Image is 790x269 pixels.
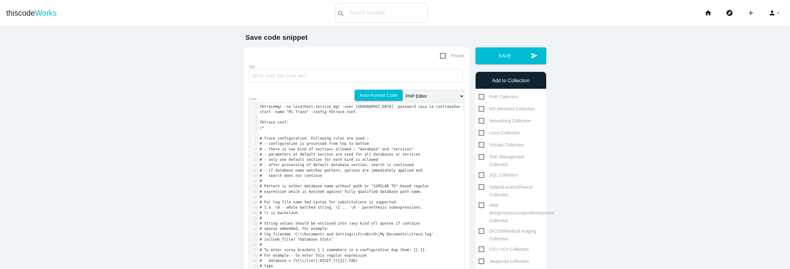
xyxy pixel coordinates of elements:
[479,93,518,101] span: PHP Collection
[260,221,420,226] span: # String values should be enclosed into (any kind of) quotes if contains
[260,168,423,173] span: # - if database name matches pattern, options are immediately applied and
[260,200,398,204] span: # For log file name Sed syntax for substitutions is supported.
[260,104,465,114] span: fbtracemgr -se localhost:service_mgr -user [GEOGRAPHIC_DATA] -password <aca la contraseña> -start...
[726,3,733,23] i: explore
[249,97,257,101] label: Code
[479,246,529,253] span: C/C++/C# Collection
[355,90,402,101] a: Auto-format code
[335,3,347,22] button: search
[260,152,420,157] span: # - parameters at default section are used for all databases or services
[249,115,258,120] div: 2
[249,157,258,162] div: 10
[249,131,258,136] div: 5
[249,221,258,226] div: 22
[260,173,322,178] span: # search does not continue
[260,237,334,242] span: # include_filter "Database Stats"
[249,242,258,247] div: 26
[260,232,434,236] span: # log_filename 'C:\\Documents and Settings\\Firebird\\My Documents\\trace.log'
[249,253,258,258] div: 28
[249,226,258,231] div: 23
[249,247,258,253] div: 27
[260,147,414,151] span: # - there is two kind of sections allowed : "database" and "services"
[260,179,262,183] span: #
[479,202,554,209] span: Web design/styles/comps/development Collection
[260,157,378,162] span: # - only one default section for each kind is allowed
[260,259,358,263] span: # database = (%[\\/](e[[:DIGIT:]]{2}).fdb)
[249,258,258,263] div: 29
[476,47,546,64] button: sendSave
[260,141,369,146] span: # - configuration is processed from top to bottom
[249,205,258,210] div: 19
[260,190,423,194] span: # expression which is matched against fully qualified database path name.
[249,189,258,194] div: 16
[249,141,258,146] div: 7
[260,216,262,220] span: #
[249,216,258,221] div: 21
[337,4,345,23] i: search
[249,136,258,141] div: 6
[249,152,258,157] div: 9
[768,3,776,23] i: person
[249,125,258,131] div: 4
[479,78,543,84] h6: Add to Collection
[479,105,535,113] span: MS Windows Collection
[249,104,258,109] div: 1
[249,210,258,216] div: 20
[6,3,57,23] a: thiscodeWorks
[260,163,414,167] span: # - after processing of default database section, search is continued
[479,117,531,125] span: Networking Collection
[249,173,258,178] div: 13
[479,183,543,191] span: Delphi/Lazarus/Pascal Collection
[479,141,524,149] span: Virtuals Collection
[479,171,518,179] span: SQL Collection
[249,147,258,152] div: 8
[260,253,367,258] span: # For example - to enter this regular expression
[249,69,463,83] input: What does this code do?
[249,120,258,125] div: 3
[35,9,56,17] span: Works
[260,248,427,252] span: # To enter curvy brackets { } somewhere in a configuration dup them: {{ }}.
[249,65,255,69] label: Title
[347,6,427,19] input: Search snippets
[260,184,429,188] span: # Pattern is either database name without path or "SIMILAR TO"-based regular
[249,168,258,173] div: 12
[249,184,258,189] div: 15
[249,178,258,184] div: 14
[531,47,538,64] i: send
[479,129,520,137] span: Linux Collection
[260,120,289,124] span: fbtrace.conf:
[479,227,543,235] span: DICOM/Medical Imaging Collection
[249,237,258,242] div: 25
[260,264,273,268] span: # type
[249,263,258,269] div: 30
[705,3,712,23] i: home
[249,194,258,200] div: 17
[260,211,300,215] span: # \\ is backslash.
[249,162,258,168] div: 11
[245,33,308,41] b: Save code snippet
[440,52,464,60] span: Private
[747,3,755,23] i: add
[776,3,781,23] i: arrow_drop_down
[260,195,262,199] span: #
[260,226,329,231] span: # spaces embedded, for example:
[260,205,423,210] span: # I.e. \0 - whole matched string, \1 ... \9 - parenthesis subexpressions.
[249,232,258,237] div: 24
[479,258,529,265] span: Javascript Collection
[260,243,262,247] span: #
[479,153,543,161] span: PDF Management Collection
[260,136,369,141] span: # Trace configuration. Following rules are used :
[249,200,258,205] div: 18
